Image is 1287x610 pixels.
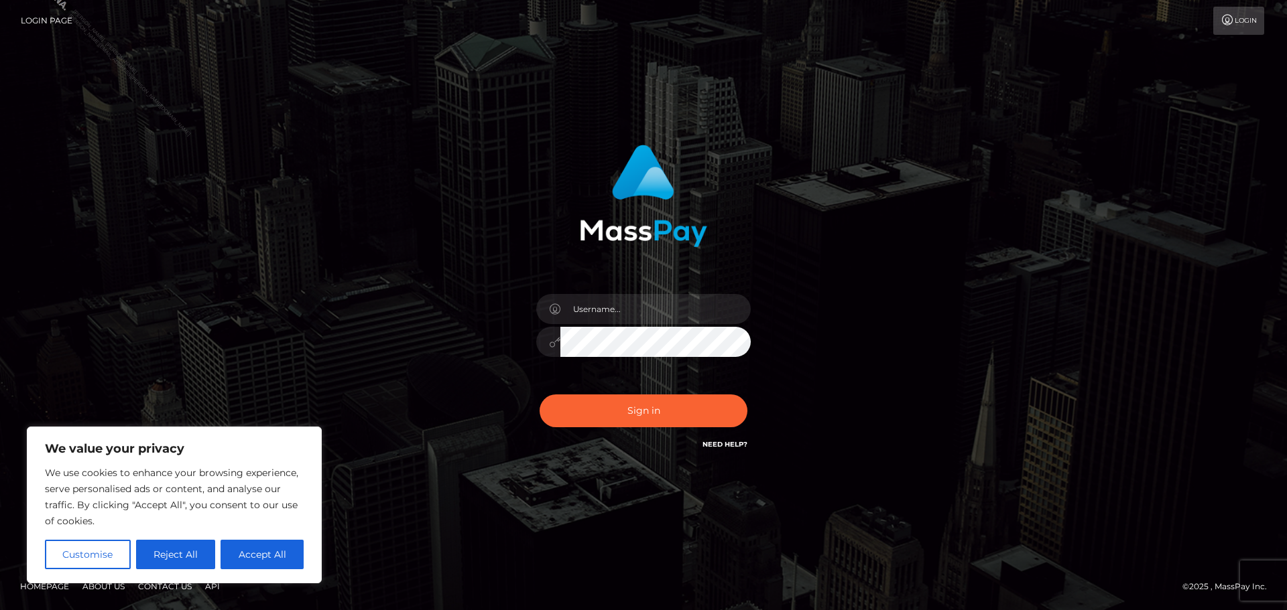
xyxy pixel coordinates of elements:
[45,465,304,529] p: We use cookies to enhance your browsing experience, serve personalised ads or content, and analys...
[702,440,747,449] a: Need Help?
[1213,7,1264,35] a: Login
[221,540,304,569] button: Accept All
[560,294,751,324] input: Username...
[580,145,707,247] img: MassPay Login
[540,394,747,427] button: Sign in
[200,576,225,597] a: API
[45,441,304,457] p: We value your privacy
[27,427,322,583] div: We value your privacy
[1182,579,1277,594] div: © 2025 , MassPay Inc.
[77,576,130,597] a: About Us
[15,576,74,597] a: Homepage
[133,576,197,597] a: Contact Us
[45,540,131,569] button: Customise
[21,7,72,35] a: Login Page
[136,540,216,569] button: Reject All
